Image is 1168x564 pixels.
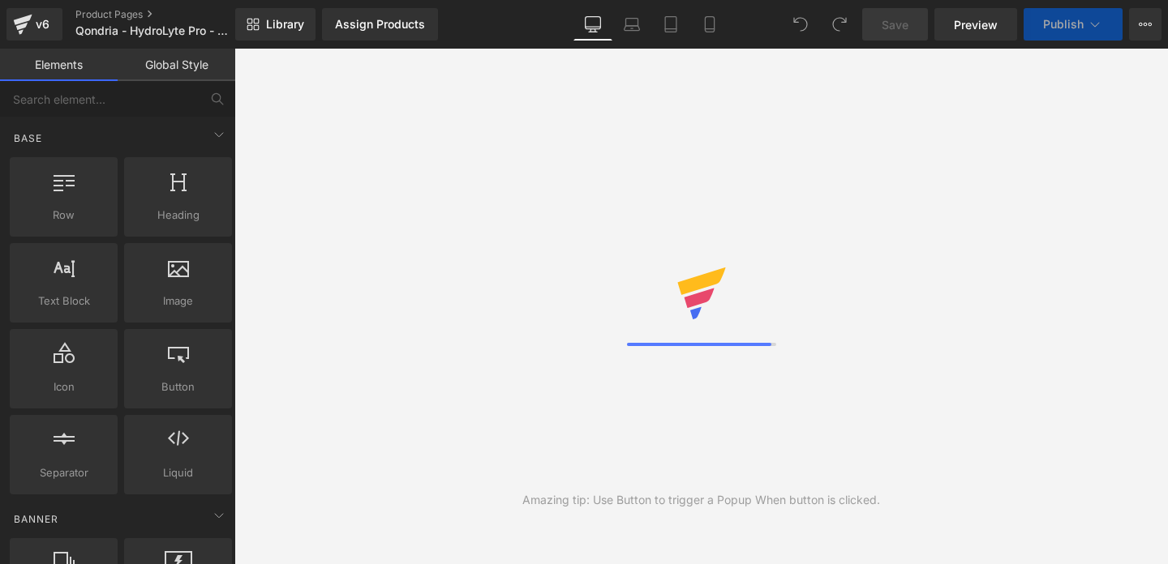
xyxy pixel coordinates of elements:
[15,378,113,395] span: Icon
[15,207,113,224] span: Row
[1043,18,1084,31] span: Publish
[129,207,227,224] span: Heading
[129,378,227,395] span: Button
[823,8,856,41] button: Redo
[1129,8,1162,41] button: More
[12,511,60,527] span: Banner
[612,8,651,41] a: Laptop
[12,130,44,146] span: Base
[129,293,227,310] span: Image
[235,8,316,41] a: New Library
[651,8,690,41] a: Tablet
[15,293,113,310] span: Text Block
[690,8,729,41] a: Mobile
[75,8,262,21] a: Product Pages
[954,16,998,33] span: Preview
[266,17,304,32] span: Library
[784,8,817,41] button: Undo
[6,8,62,41] a: v6
[32,14,53,35] div: v6
[75,24,231,37] span: Qondria - HydroLyte Pro - Special Offer
[1024,8,1123,41] button: Publish
[522,491,880,509] div: Amazing tip: Use Button to trigger a Popup When button is clicked.
[335,18,425,31] div: Assign Products
[15,464,113,481] span: Separator
[118,49,235,81] a: Global Style
[573,8,612,41] a: Desktop
[129,464,227,481] span: Liquid
[934,8,1017,41] a: Preview
[882,16,908,33] span: Save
